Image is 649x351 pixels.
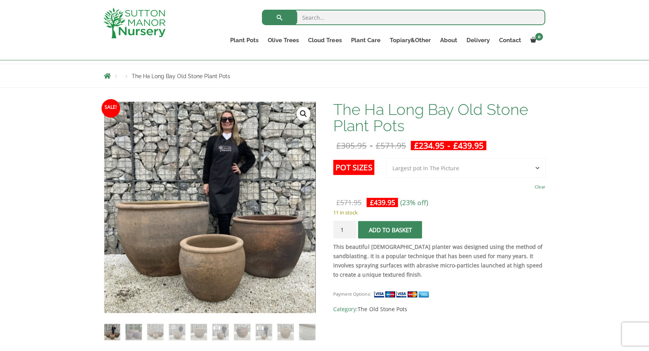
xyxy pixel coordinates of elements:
[104,324,120,340] img: The Ha Long Bay Old Stone Plant Pots
[400,198,428,207] span: (23% off)
[104,73,546,79] nav: Breadcrumbs
[333,221,356,238] input: Product quantity
[333,243,542,278] strong: This beautiful [DEMOGRAPHIC_DATA] planter was designed using the method of sandblasting. It is a ...
[277,324,293,340] img: The Ha Long Bay Old Stone Plant Pots - Image 9
[263,35,303,46] a: Olive Trees
[370,198,374,207] span: £
[336,140,367,151] bdi: 305.95
[346,35,385,46] a: Plant Care
[535,33,543,41] span: 0
[333,291,371,297] small: Payment Options:
[333,141,409,150] del: -
[453,140,483,151] bdi: 439.95
[336,198,362,207] bdi: 571.95
[333,305,545,314] span: Category:
[336,140,341,151] span: £
[414,140,444,151] bdi: 234.95
[212,324,228,340] img: The Ha Long Bay Old Stone Plant Pots - Image 6
[535,181,546,192] a: Clear options
[358,305,407,313] a: The Old Stone Pots
[411,141,486,150] ins: -
[303,35,346,46] a: Cloud Trees
[374,290,432,298] img: payment supported
[333,160,374,175] label: Pot Sizes
[256,324,272,340] img: The Ha Long Bay Old Stone Plant Pots - Image 8
[333,101,545,134] h1: The Ha Long Bay Old Stone Plant Pots
[336,198,340,207] span: £
[494,35,525,46] a: Contact
[414,140,418,151] span: £
[296,107,310,121] a: View full-screen image gallery
[375,140,380,151] span: £
[333,208,545,217] p: 11 in stock
[370,198,395,207] bdi: 439.95
[102,99,120,118] span: Sale!
[385,35,435,46] a: Topiary&Other
[169,324,185,340] img: The Ha Long Bay Old Stone Plant Pots - Image 4
[191,324,207,340] img: The Ha Long Bay Old Stone Plant Pots - Image 5
[333,242,545,279] p: .
[435,35,461,46] a: About
[299,324,315,340] img: The Ha Long Bay Old Stone Plant Pots - Image 10
[358,221,422,238] button: Add to basket
[453,140,458,151] span: £
[234,324,250,340] img: The Ha Long Bay Old Stone Plant Pots - Image 7
[226,35,263,46] a: Plant Pots
[461,35,494,46] a: Delivery
[132,73,230,79] span: The Ha Long Bay Old Stone Plant Pots
[375,140,406,151] bdi: 571.95
[147,324,163,340] img: The Ha Long Bay Old Stone Plant Pots - Image 3
[525,35,545,46] a: 0
[262,10,545,25] input: Search...
[103,8,165,38] img: logo
[126,324,141,340] img: The Ha Long Bay Old Stone Plant Pots - Image 2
